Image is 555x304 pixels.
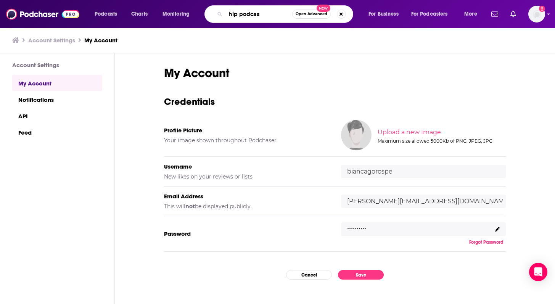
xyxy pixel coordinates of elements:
button: open menu [363,8,408,20]
h5: Your image shown throughout Podchaser. [164,137,329,144]
span: For Podcasters [411,9,448,19]
button: open menu [459,8,487,20]
h3: Credentials [164,96,506,108]
h1: My Account [164,66,506,80]
button: Show profile menu [528,6,545,23]
h3: Account Settings [12,61,102,69]
button: Forgot Password [467,239,506,245]
a: Account Settings [28,37,75,44]
span: Logged in as biancagorospe [528,6,545,23]
a: My Account [84,37,117,44]
div: Open Intercom Messenger [529,263,547,281]
button: Open AdvancedNew [292,10,331,19]
input: username [341,165,506,178]
p: .......... [347,220,366,232]
span: Monitoring [162,9,190,19]
button: Save [338,270,384,280]
a: Feed [12,124,102,140]
input: email [341,195,506,208]
span: For Business [368,9,399,19]
img: User Profile [528,6,545,23]
img: Podchaser - Follow, Share and Rate Podcasts [6,7,79,21]
button: open menu [89,8,127,20]
span: Charts [131,9,148,19]
h5: Profile Picture [164,127,329,134]
h5: Username [164,163,329,170]
a: Notifications [12,91,102,108]
h5: New likes on your reviews or lists [164,173,329,180]
a: API [12,108,102,124]
b: not [185,203,195,210]
a: Show notifications dropdown [507,8,519,21]
span: More [464,9,477,19]
h5: Password [164,230,329,237]
span: New [317,5,330,12]
button: open menu [157,8,199,20]
span: Open Advanced [296,12,327,16]
svg: Add a profile image [539,6,545,12]
a: Show notifications dropdown [488,8,501,21]
button: open menu [406,8,459,20]
div: Search podcasts, credits, & more... [212,5,360,23]
div: Maximum size allowed 5000Kb of PNG, JPEG, JPG [378,138,504,144]
button: Cancel [286,270,332,280]
a: My Account [12,75,102,91]
h5: Email Address [164,193,329,200]
a: Charts [126,8,152,20]
input: Search podcasts, credits, & more... [225,8,292,20]
img: Your profile image [341,120,372,150]
span: Podcasts [95,9,117,19]
h5: This will be displayed publicly. [164,203,329,210]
